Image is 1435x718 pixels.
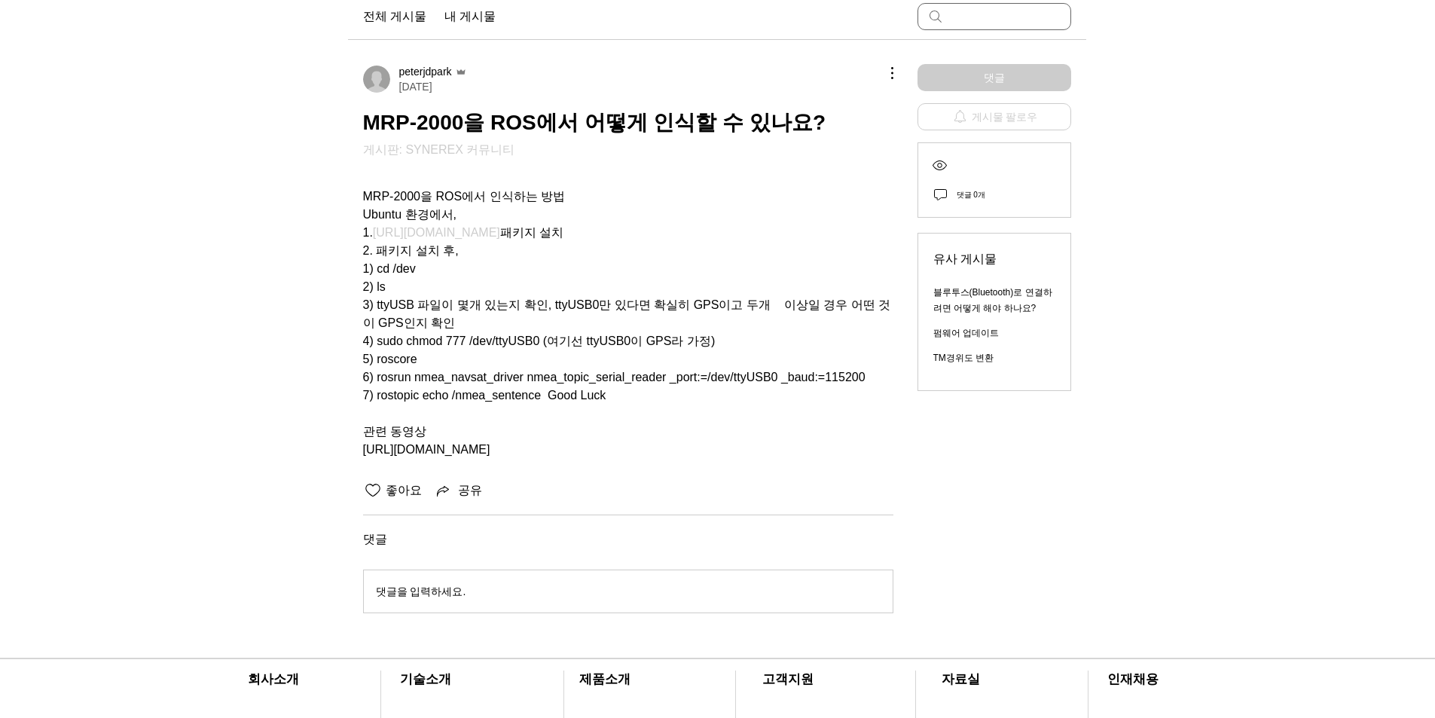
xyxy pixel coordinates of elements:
[363,226,373,239] span: 1.
[917,103,1071,130] button: 게시물 팔로우
[399,64,452,79] span: peterjdpark
[363,8,426,26] a: 전체 게시물
[363,208,456,221] span: Ubuntu 환경에서,
[363,143,515,156] a: 게시판: SYNEREX 커뮤니티
[363,371,866,383] span: 6) rosrun nmea_navsat_driver nmea_topic_serial_reader _port:=/dev/ttyUSB0 _baud:=115200
[363,111,826,134] span: MRP-2000을 ROS에서 어떻게 인식할 수 있나요?
[363,533,893,545] span: 댓글
[363,389,606,402] span: 7) rostopic echo /nmea_sentence Good Luck
[363,64,467,94] a: peterjdpark운영자[DATE]
[1107,672,1159,686] span: ​인재채용
[942,672,980,686] span: ​자료실
[373,226,500,239] a: [URL][DOMAIN_NAME]
[957,188,985,202] div: 댓글 0개
[363,481,383,500] button: 좋아요 아이콘 표시 해제됨
[364,570,893,613] button: 댓글을 입력하세요.
[579,672,630,686] span: ​제품소개
[248,672,299,686] span: ​회사소개
[400,672,451,686] span: ​기술소개
[933,328,999,338] a: 펌웨어 업데이트
[917,64,1071,91] button: 댓글
[762,672,814,686] span: ​고객지원
[363,443,490,456] span: [URL][DOMAIN_NAME]
[972,112,1038,123] span: 게시물 팔로우
[376,585,466,597] span: 댓글을 입력하세요.
[363,280,386,293] span: 2) ls
[363,190,565,203] span: MRP-2000을 ROS에서 인식하는 방법
[458,483,482,499] span: 공유
[455,66,467,78] svg: 운영자
[363,335,716,347] span: 4) sudo chmod 777 /dev/ttyUSB0 (여기선 ttyUSB0이 GPS라 가정)
[933,249,1055,270] span: 유사 게시물
[363,298,891,329] span: 3) ttyUSB 파일이 몇개 있는지 확인, ttyUSB0만 있다면 확실히 GPS이고 두개 이상일 경우 어떤 것이 GPS인지 확인
[933,287,1052,313] a: 블루투스(Bluetooth)로 연결하려면 어떻게 해야 하나요?
[363,262,416,275] span: 1) cd /dev
[984,70,1005,86] span: 댓글
[399,79,432,94] span: [DATE]
[875,64,893,82] button: 추가 작업
[363,244,459,257] span: 2. 패키지 설치 후,
[434,481,482,500] button: Share via link
[933,353,994,363] a: TM경위도 변환
[363,353,417,365] span: 5) roscore
[383,483,422,499] span: 좋아요
[500,226,563,239] span: 패키지 설치
[444,8,496,26] a: 내 게시물
[363,425,426,438] span: 관련 동영상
